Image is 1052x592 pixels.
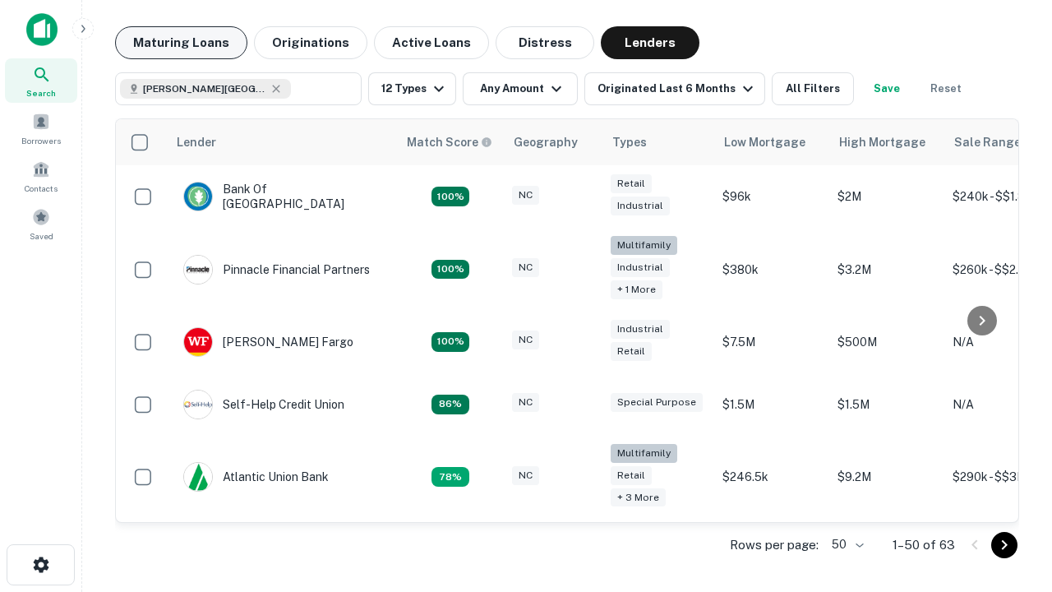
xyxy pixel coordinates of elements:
[183,327,353,357] div: [PERSON_NAME] Fargo
[512,466,539,485] div: NC
[893,535,955,555] p: 1–50 of 63
[829,373,944,436] td: $1.5M
[829,119,944,165] th: High Mortgage
[374,26,489,59] button: Active Loans
[730,535,819,555] p: Rows per page:
[26,86,56,99] span: Search
[584,72,765,105] button: Originated Last 6 Months
[954,132,1021,152] div: Sale Range
[184,328,212,356] img: picture
[829,228,944,311] td: $3.2M
[611,280,662,299] div: + 1 more
[772,72,854,105] button: All Filters
[611,466,652,485] div: Retail
[184,463,212,491] img: picture
[407,133,492,151] div: Capitalize uses an advanced AI algorithm to match your search with the best lender. The match sco...
[714,436,829,519] td: $246.5k
[724,132,805,152] div: Low Mortgage
[512,331,539,349] div: NC
[167,119,397,165] th: Lender
[504,119,602,165] th: Geography
[431,187,469,206] div: Matching Properties: 14, hasApolloMatch: undefined
[177,132,216,152] div: Lender
[611,197,670,215] div: Industrial
[183,390,344,419] div: Self-help Credit Union
[431,260,469,280] div: Matching Properties: 23, hasApolloMatch: undefined
[254,26,367,59] button: Originations
[512,393,539,412] div: NC
[714,311,829,373] td: $7.5M
[970,460,1052,539] iframe: Chat Widget
[26,13,58,46] img: capitalize-icon.png
[839,132,925,152] div: High Mortgage
[496,26,594,59] button: Distress
[991,532,1017,558] button: Go to next page
[829,311,944,373] td: $500M
[611,236,677,255] div: Multifamily
[829,165,944,228] td: $2M
[30,229,53,243] span: Saved
[431,395,469,414] div: Matching Properties: 11, hasApolloMatch: undefined
[512,186,539,205] div: NC
[368,72,456,105] button: 12 Types
[601,26,699,59] button: Lenders
[183,462,329,492] div: Atlantic Union Bank
[183,255,370,284] div: Pinnacle Financial Partners
[611,342,652,361] div: Retail
[714,228,829,311] td: $380k
[829,436,944,519] td: $9.2M
[397,119,504,165] th: Capitalize uses an advanced AI algorithm to match your search with the best lender. The match sco...
[714,119,829,165] th: Low Mortgage
[407,133,489,151] h6: Match Score
[21,134,61,147] span: Borrowers
[611,258,670,277] div: Industrial
[714,165,829,228] td: $96k
[611,393,703,412] div: Special Purpose
[512,258,539,277] div: NC
[514,132,578,152] div: Geography
[184,183,212,210] img: picture
[825,533,866,557] div: 50
[611,174,652,193] div: Retail
[5,154,77,198] a: Contacts
[463,72,578,105] button: Any Amount
[5,201,77,246] a: Saved
[431,467,469,487] div: Matching Properties: 10, hasApolloMatch: undefined
[5,58,77,103] a: Search
[920,72,972,105] button: Reset
[115,26,247,59] button: Maturing Loans
[183,182,381,211] div: Bank Of [GEOGRAPHIC_DATA]
[612,132,647,152] div: Types
[431,332,469,352] div: Matching Properties: 14, hasApolloMatch: undefined
[611,320,670,339] div: Industrial
[184,256,212,284] img: picture
[5,106,77,150] a: Borrowers
[611,488,666,507] div: + 3 more
[143,81,266,96] span: [PERSON_NAME][GEOGRAPHIC_DATA], [GEOGRAPHIC_DATA]
[861,72,913,105] button: Save your search to get updates of matches that match your search criteria.
[25,182,58,195] span: Contacts
[611,444,677,463] div: Multifamily
[602,119,714,165] th: Types
[598,79,758,99] div: Originated Last 6 Months
[184,391,212,419] img: picture
[714,373,829,436] td: $1.5M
